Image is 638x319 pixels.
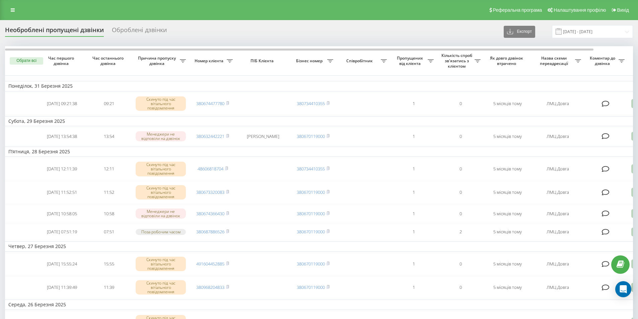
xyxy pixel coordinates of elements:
[297,229,325,235] a: 380670119000
[242,58,284,64] span: ПІБ Клієнта
[531,158,584,180] td: ЛМЦ Довга
[39,93,85,115] td: [DATE] 09:21:38
[390,224,437,240] td: 1
[196,100,224,106] a: 380674477780
[390,276,437,299] td: 1
[437,276,484,299] td: 0
[85,253,132,275] td: 15:55
[440,53,475,69] span: Кількість спроб зв'язатись з клієнтом
[193,58,227,64] span: Номер клієнта
[493,7,542,13] span: Реферальна програма
[196,229,224,235] a: 380687886526
[196,284,224,290] a: 380968204833
[297,189,325,195] a: 380670119000
[10,57,43,65] button: Обрати всі
[390,181,437,204] td: 1
[293,58,327,64] span: Бізнес номер
[39,181,85,204] td: [DATE] 11:52:51
[437,128,484,145] td: 0
[112,26,167,37] div: Оброблені дзвінки
[437,158,484,180] td: 0
[39,128,85,145] td: [DATE] 13:54:38
[136,257,186,271] div: Скинуто під час вітального повідомлення
[85,158,132,180] td: 12:11
[615,281,631,297] div: Open Intercom Messenger
[504,26,535,38] button: Експорт
[236,128,290,145] td: [PERSON_NAME]
[91,56,127,66] span: Час останнього дзвінка
[437,93,484,115] td: 0
[531,93,584,115] td: ЛМЦ Довга
[85,224,132,240] td: 07:51
[484,128,531,145] td: 5 місяців тому
[85,276,132,299] td: 11:39
[390,205,437,223] td: 1
[484,181,531,204] td: 5 місяців тому
[484,224,531,240] td: 5 місяців тому
[394,56,428,66] span: Пропущених від клієнта
[531,205,584,223] td: ЛМЦ Довга
[484,205,531,223] td: 5 місяців тому
[531,253,584,275] td: ЛМЦ Довга
[196,211,224,217] a: 380674366430
[196,261,224,267] a: 491604452885
[297,166,325,172] a: 380734410355
[297,261,325,267] a: 380670119000
[136,96,186,111] div: Скинуто під час вітального повідомлення
[437,181,484,204] td: 0
[39,253,85,275] td: [DATE] 15:55:24
[531,181,584,204] td: ЛМЦ Довга
[340,58,381,64] span: Співробітник
[531,128,584,145] td: ЛМЦ Довга
[136,229,186,235] div: Поза робочим часом
[484,158,531,180] td: 5 місяців тому
[5,26,104,37] div: Необроблені пропущені дзвінки
[437,224,484,240] td: 2
[484,253,531,275] td: 5 місяців тому
[196,133,224,139] a: 380632442221
[44,56,80,66] span: Час першого дзвінка
[198,166,223,172] a: 48606818704
[534,56,575,66] span: Назва схеми переадресації
[297,100,325,106] a: 380734410355
[136,280,186,295] div: Скинуто під час вітального повідомлення
[390,253,437,275] td: 1
[390,93,437,115] td: 1
[39,158,85,180] td: [DATE] 12:11:39
[136,56,180,66] span: Причина пропуску дзвінка
[297,133,325,139] a: 380670119000
[437,205,484,223] td: 0
[617,7,629,13] span: Вихід
[39,224,85,240] td: [DATE] 07:51:19
[437,253,484,275] td: 0
[136,185,186,200] div: Скинуто під час вітального повідомлення
[196,189,224,195] a: 380673320083
[489,56,525,66] span: Як довго дзвінок втрачено
[85,93,132,115] td: 09:21
[531,276,584,299] td: ЛМЦ Довга
[136,209,186,219] div: Менеджери не відповіли на дзвінок
[136,131,186,141] div: Менеджери не відповіли на дзвінок
[588,56,619,66] span: Коментар до дзвінка
[531,224,584,240] td: ЛМЦ Довга
[484,276,531,299] td: 5 місяців тому
[85,205,132,223] td: 10:58
[39,276,85,299] td: [DATE] 11:39:49
[136,162,186,176] div: Скинуто під час вітального повідомлення
[297,284,325,290] a: 380670119000
[85,128,132,145] td: 13:54
[484,93,531,115] td: 5 місяців тому
[390,128,437,145] td: 1
[554,7,606,13] span: Налаштування профілю
[390,158,437,180] td: 1
[297,211,325,217] a: 380670119000
[39,205,85,223] td: [DATE] 10:58:05
[85,181,132,204] td: 11:52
